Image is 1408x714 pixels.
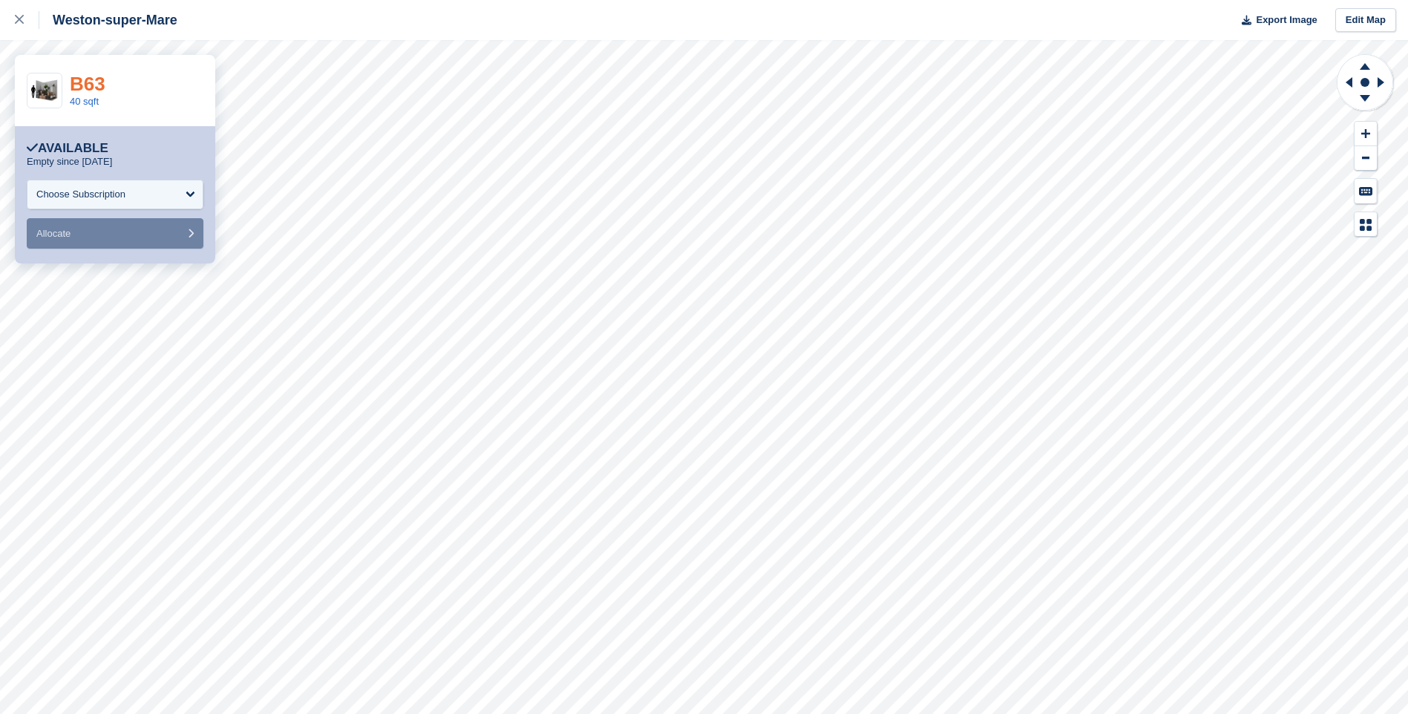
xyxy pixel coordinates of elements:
div: Weston-super-Mare [39,11,177,29]
span: Allocate [36,228,71,239]
a: 40 sqft [70,96,99,107]
button: Allocate [27,218,203,249]
button: Keyboard Shortcuts [1355,179,1377,203]
button: Zoom Out [1355,146,1377,171]
div: Choose Subscription [36,187,125,202]
button: Export Image [1233,8,1317,33]
button: Zoom In [1355,122,1377,146]
button: Map Legend [1355,212,1377,237]
span: Export Image [1256,13,1317,27]
p: Empty since [DATE] [27,156,112,168]
img: 40-sqft-unit.jpg [27,78,62,104]
a: B63 [70,73,105,95]
div: Available [27,141,108,156]
a: Edit Map [1335,8,1396,33]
